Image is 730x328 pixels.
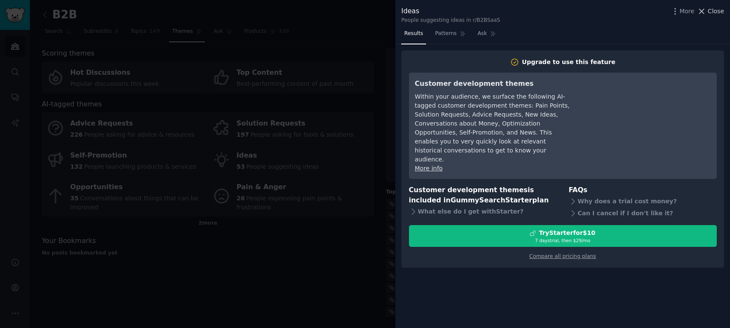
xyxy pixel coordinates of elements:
div: Try Starter for $10 [539,228,595,237]
span: Results [404,30,423,38]
div: People suggesting ideas in r/B2BSaaS [401,17,500,24]
span: Close [708,7,724,16]
div: What else do I get with Starter ? [409,206,557,218]
span: Ask [478,30,487,38]
a: More info [415,165,443,172]
iframe: YouTube video player [583,79,711,143]
div: Upgrade to use this feature [522,58,616,67]
button: TryStarterfor$107 daystrial, then $29/mo [409,225,717,247]
h3: FAQs [569,185,717,196]
button: Close [697,7,724,16]
div: Within your audience, we surface the following AI-tagged customer development themes: Pain Points... [415,92,571,164]
div: Ideas [401,6,500,17]
span: GummySearch Starter [450,196,532,204]
h3: Customer development themes [415,79,571,89]
div: Can I cancel if I don't like it? [569,207,717,219]
div: Why does a trial cost money? [569,195,717,207]
a: Results [401,27,426,44]
button: More [671,7,695,16]
a: Compare all pricing plans [529,253,596,259]
a: Ask [475,27,499,44]
h3: Customer development themes is included in plan [409,185,557,206]
div: 7 days trial, then $ 29 /mo [409,237,716,243]
a: Patterns [432,27,468,44]
span: Patterns [435,30,456,38]
span: More [680,7,695,16]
